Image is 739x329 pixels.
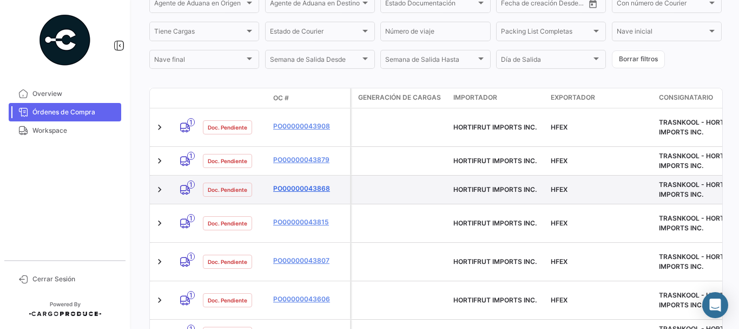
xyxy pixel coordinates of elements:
[270,57,360,65] span: Semana de Salida Desde
[187,180,195,189] span: 1
[208,157,247,165] span: Doc. Pendiente
[269,89,350,107] datatable-header-cell: OC #
[32,274,117,284] span: Cerrar Sesión
[453,219,537,227] span: HORTIFRUT IMPORTS INC.
[32,89,117,99] span: Overview
[273,217,346,227] a: PO00000043815
[270,1,360,9] span: Agente de Aduana en Destino
[270,29,360,37] span: Estado de Courier
[187,118,195,126] span: 1
[154,1,245,9] span: Agente de Aduana en Origen
[208,296,247,305] span: Doc. Pendiente
[551,93,595,102] span: Exportador
[551,219,568,227] span: HFEX
[453,296,537,304] span: HORTIFRUT IMPORTS INC.
[501,57,591,65] span: Día de Salida
[154,57,245,65] span: Nave final
[449,88,546,108] datatable-header-cell: Importador
[453,257,537,266] span: HORTIFRUT IMPORTS INC.
[612,50,665,68] button: Borrar filtros
[38,13,92,67] img: powered-by.png
[528,1,568,9] input: Hasta
[385,57,476,65] span: Semana de Salida Hasta
[32,126,117,136] span: Workspace
[453,157,537,165] span: HORTIFRUT IMPORTS INC.
[551,157,568,165] span: HFEX
[273,121,346,131] a: PO00000043908
[32,107,117,117] span: Órdenes de Compra
[208,257,247,266] span: Doc. Pendiente
[453,185,537,193] span: HORTIFRUT IMPORTS INC.
[154,29,245,37] span: Tiene Cargas
[453,123,537,131] span: HORTIFRUT IMPORTS INC.
[659,93,713,102] span: Consignatario
[9,103,121,121] a: Órdenes de Compra
[9,85,121,103] a: Overview
[273,93,289,103] span: OC #
[187,214,195,222] span: 1
[273,256,346,266] a: PO00000043807
[154,295,165,306] a: Expand/Collapse Row
[187,152,195,160] span: 1
[208,185,247,194] span: Doc. Pendiente
[501,29,591,37] span: Packing List Completas
[171,94,199,102] datatable-header-cell: Modo de Transporte
[199,94,269,102] datatable-header-cell: Estado Doc.
[154,184,165,195] a: Expand/Collapse Row
[551,185,568,193] span: HFEX
[453,93,497,102] span: Importador
[702,292,728,318] div: Abrir Intercom Messenger
[154,218,165,229] a: Expand/Collapse Row
[546,88,655,108] datatable-header-cell: Exportador
[358,93,441,102] span: Generación de cargas
[208,219,247,228] span: Doc. Pendiente
[617,29,707,37] span: Nave inicial
[187,291,195,299] span: 1
[551,296,568,304] span: HFEX
[617,1,707,9] span: Con número de Courier
[208,123,247,132] span: Doc. Pendiente
[154,256,165,267] a: Expand/Collapse Row
[154,122,165,133] a: Expand/Collapse Row
[352,88,449,108] datatable-header-cell: Generación de cargas
[501,1,520,9] input: Desde
[551,123,568,131] span: HFEX
[273,155,346,165] a: PO00000043879
[551,257,568,266] span: HFEX
[273,184,346,193] a: PO00000043868
[273,294,346,304] a: PO00000043606
[187,253,195,261] span: 1
[154,156,165,166] a: Expand/Collapse Row
[385,1,476,9] span: Estado Documentación
[9,121,121,140] a: Workspace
